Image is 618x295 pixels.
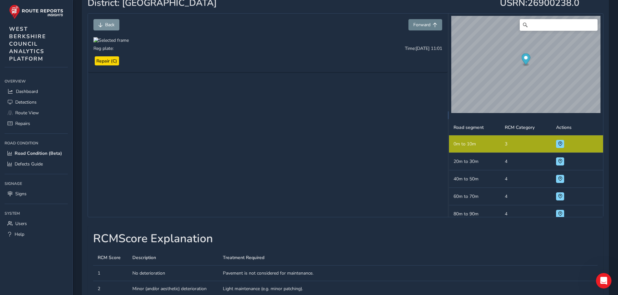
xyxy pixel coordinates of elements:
td: 0m to 10m [449,135,500,153]
td: 4 [500,188,551,205]
a: Help [5,229,68,240]
div: Check out how to navigate [10,41,101,54]
span: Actions [556,124,572,130]
button: Upload attachment [31,212,36,217]
td: 4 [500,153,551,170]
td: 20m to 30m [449,153,500,170]
td: 4 [500,205,551,223]
div: Road Condition [5,138,68,148]
button: Send a message… [111,210,122,220]
button: Forward [408,19,442,30]
span: Forward [413,22,430,28]
span: RCM Category [505,124,535,130]
p: Time: [DATE] 11:01 [405,45,442,56]
td: 1 [93,266,128,281]
a: here [23,48,33,53]
a: Signs [5,188,68,199]
div: Route-Reports says… [5,37,125,72]
span: Route View [15,110,39,116]
span: Repairs [15,120,30,127]
div: Close [114,3,126,14]
b: Route View ! [10,41,87,53]
span: Signs [15,191,27,197]
p: Reg plate: [93,45,114,52]
div: Profile image for Route-Reports [18,4,29,14]
span: Dashboard [16,88,38,95]
p: Active [DATE] [31,8,60,15]
a: Defects Guide [5,159,68,169]
span: Detections [15,99,37,105]
td: 60m to 70m [449,188,500,205]
button: Gif picker [20,212,26,217]
span: Road Condition (Beta) [15,150,62,156]
div: Signage [5,179,68,188]
button: Start recording [41,212,46,217]
span: Users [15,221,27,227]
input: Search [520,19,598,31]
div: Check out how to navigateRoute Viewhere!Route-Reports • [DATE] [5,37,106,58]
span: Road segment [454,124,484,130]
span: Repair (C) [96,58,117,64]
canvas: Map [451,16,600,113]
td: No deterioration [128,266,218,281]
h1: Route-Reports [31,3,68,8]
td: 80m to 90m [449,205,500,223]
span: WEST BERKSHIRE COUNCIL ANALYTICS PLATFORM [9,25,46,62]
a: Detections [5,97,68,108]
button: Emoji picker [10,212,15,217]
button: Back [93,19,119,30]
td: Pavement is not considered for maintenance. [218,266,598,281]
span: Help [15,231,24,237]
td: 40m to 50m [449,170,500,188]
div: Route-Reports • [DATE] [10,59,56,63]
a: Dashboard [5,86,68,97]
td: 4 [500,170,551,188]
img: rr logo [9,5,63,19]
a: Route View [5,108,68,118]
a: Users [5,218,68,229]
a: Road Condition (Beta) [5,148,68,159]
span: Defects Guide [15,161,43,167]
div: Overview [5,76,68,86]
a: Repairs [5,118,68,129]
span: Back [105,22,115,28]
h1: RCM Score Explanation [93,232,598,245]
button: Home [102,3,114,15]
span: RCM Score [98,255,121,261]
div: Map marker [522,53,530,66]
span: Treatment Required [223,255,264,261]
div: System [5,209,68,218]
textarea: Message… [6,199,124,210]
button: go back [4,3,17,15]
span: Description [132,255,156,261]
td: 3 [500,135,551,153]
iframe: Intercom live chat [596,273,612,289]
